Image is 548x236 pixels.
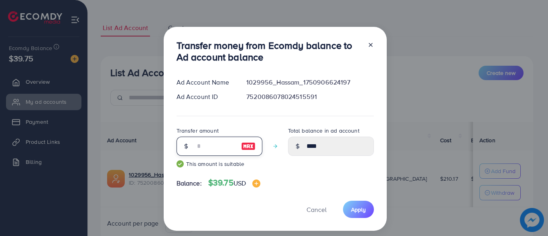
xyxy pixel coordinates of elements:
div: Ad Account ID [170,92,240,101]
button: Cancel [296,201,337,218]
h3: Transfer money from Ecomdy balance to Ad account balance [177,40,361,63]
button: Apply [343,201,374,218]
span: Apply [351,206,366,214]
img: image [241,141,256,151]
h4: $39.75 [208,178,260,188]
div: 1029956_Hassam_1750906624197 [240,78,380,87]
img: guide [177,160,184,167]
img: image [252,180,260,188]
small: This amount is suitable [177,160,262,168]
div: 7520086078024515591 [240,92,380,101]
div: Ad Account Name [170,78,240,87]
label: Transfer amount [177,127,219,135]
label: Total balance in ad account [288,127,359,135]
span: USD [233,179,246,188]
span: Balance: [177,179,202,188]
span: Cancel [306,205,327,214]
